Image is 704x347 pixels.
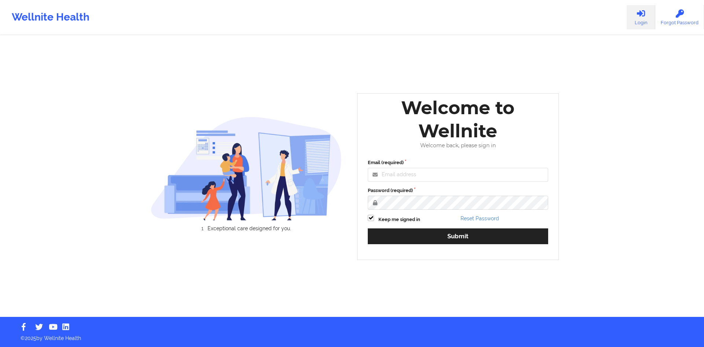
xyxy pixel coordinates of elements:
[363,96,553,142] div: Welcome to Wellnite
[368,187,548,194] label: Password (required)
[461,216,499,221] a: Reset Password
[655,5,704,29] a: Forgot Password
[368,168,548,182] input: Email address
[368,159,548,166] label: Email (required)
[363,142,553,149] div: Welcome back, please sign in
[627,5,655,29] a: Login
[378,216,420,223] label: Keep me signed in
[15,329,689,342] p: © 2025 by Wellnite Health
[157,225,342,231] li: Exceptional care designed for you.
[368,228,548,244] button: Submit
[151,116,342,220] img: wellnite-auth-hero_200.c722682e.png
